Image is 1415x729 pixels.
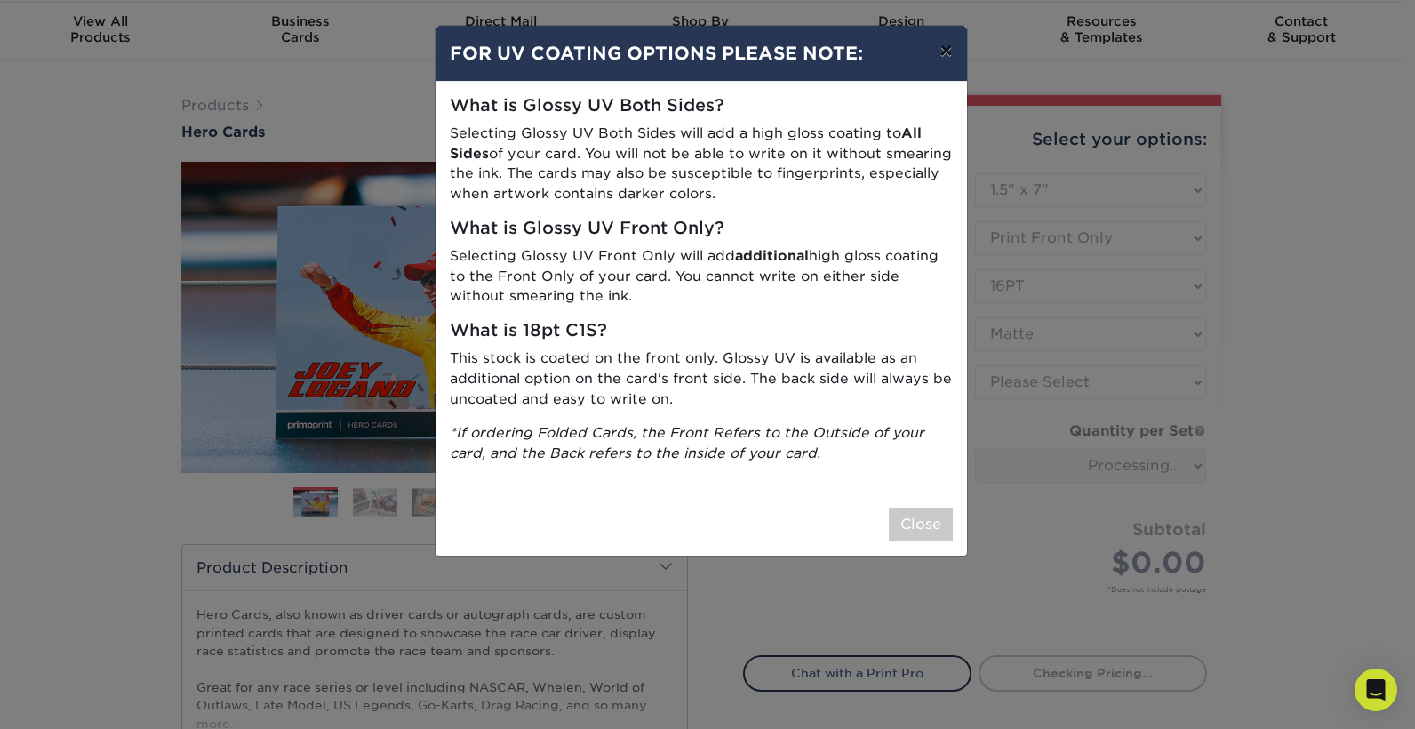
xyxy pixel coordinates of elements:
[925,26,966,76] button: ×
[450,348,953,409] p: This stock is coated on the front only. Glossy UV is available as an additional option on the car...
[889,508,953,541] button: Close
[450,219,953,239] h5: What is Glossy UV Front Only?
[450,40,953,67] h4: FOR UV COATING OPTIONS PLEASE NOTE:
[450,96,953,116] h5: What is Glossy UV Both Sides?
[450,124,953,204] p: Selecting Glossy UV Both Sides will add a high gloss coating to of your card. You will not be abl...
[1355,669,1397,711] div: Open Intercom Messenger
[450,424,924,461] i: *If ordering Folded Cards, the Front Refers to the Outside of your card, and the Back refers to t...
[450,246,953,307] p: Selecting Glossy UV Front Only will add high gloss coating to the Front Only of your card. You ca...
[450,124,922,162] strong: All Sides
[735,247,809,264] strong: additional
[450,321,953,341] h5: What is 18pt C1S?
